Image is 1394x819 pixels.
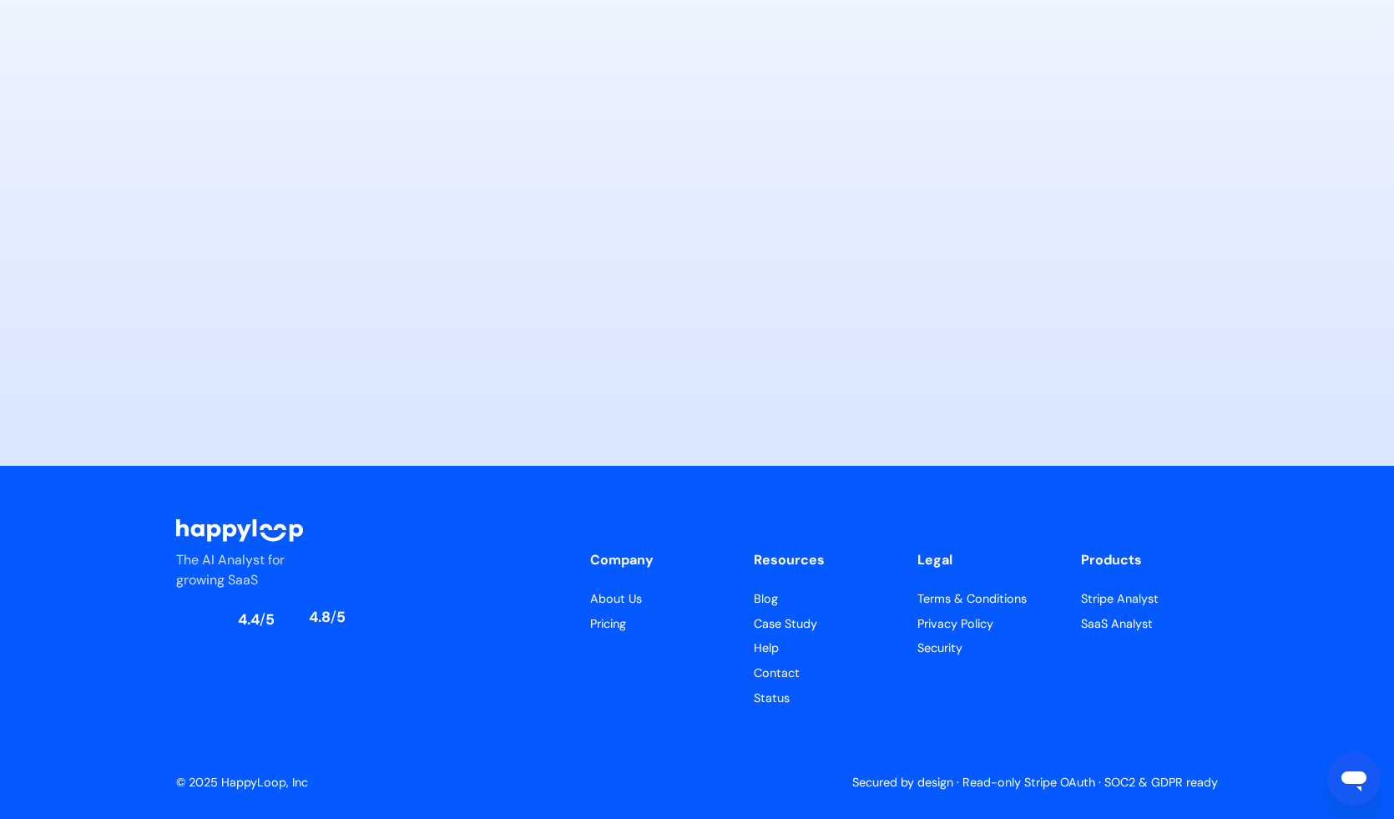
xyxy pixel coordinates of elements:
a: Read HappyLoop case studies [754,590,891,609]
a: Read reviews about HappyLoop on Trustpilot [225,613,287,628]
span: / [260,610,265,629]
div: Legal [917,550,1054,570]
div: Resources [754,550,891,570]
a: Secured by design · Read-only Stripe OAuth · SOC2 & GDPR ready [852,775,1218,790]
a: HappyLoop's Terms & Conditions [917,590,1054,609]
a: View HappyLoop pricing plans [590,615,727,634]
span: / [331,608,336,626]
a: Read reviews about HappyLoop on Tekpon [176,610,212,630]
a: Contact HappyLoop support [754,665,891,683]
a: HappyLoop's Status [754,690,891,708]
div: 4.8 5 [309,610,346,625]
div: © 2025 HappyLoop, Inc [176,774,308,792]
div: 4.4 5 [238,613,275,628]
a: HappyLoop's Terms & Conditions [1081,590,1218,609]
a: Get help with HappyLoop [754,640,891,658]
a: Learn more about HappyLoop [590,590,727,609]
div: Products [1081,550,1218,570]
a: HappyLoop's Security Page [917,640,1054,658]
a: HappyLoop's Privacy Policy [1081,615,1218,634]
iframe: Button to launch messaging window [1327,752,1381,806]
a: Read reviews about HappyLoop on Capterra [301,610,354,630]
a: HappyLoop's Privacy Policy [917,615,1054,634]
a: Read HappyLoop case studies [754,615,891,634]
div: Company [590,550,727,570]
p: The AI Analyst for growing SaaS [176,550,314,590]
